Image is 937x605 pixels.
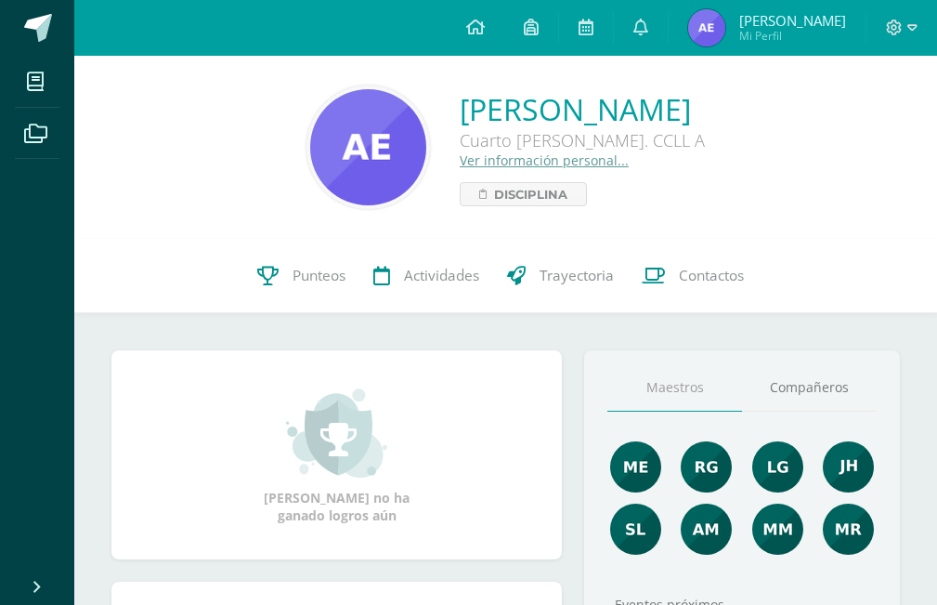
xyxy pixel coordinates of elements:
[742,364,877,412] a: Compañeros
[739,28,846,44] span: Mi Perfil
[460,89,705,129] a: [PERSON_NAME]
[823,504,874,555] img: de7dd2f323d4d3ceecd6bfa9930379e0.png
[610,504,661,555] img: acf2b8b774183001b4bff44f4f5a7150.png
[243,239,359,313] a: Punteos
[460,129,705,151] div: Cuarto [PERSON_NAME]. CCLL A
[610,441,661,493] img: 65453557fab290cae8854fbf14c7a1d7.png
[359,239,493,313] a: Actividades
[293,266,345,285] span: Punteos
[244,387,430,524] div: [PERSON_NAME] no ha ganado logros aún
[310,89,426,205] img: 0ba23ebd264e9003ef919b76e9f4d2fc.png
[628,239,758,313] a: Contactos
[607,364,742,412] a: Maestros
[494,183,567,205] span: Disciplina
[679,266,744,285] span: Contactos
[540,266,614,285] span: Trayectoria
[460,151,629,169] a: Ver información personal...
[752,504,803,555] img: 4ff157c9e8f87df51e82e65f75f8e3c8.png
[460,182,587,206] a: Disciplina
[823,441,874,493] img: 3dbe72ed89aa2680497b9915784f2ba9.png
[681,504,732,555] img: b7c5ef9c2366ee6e8e33a2b1ce8f818e.png
[681,441,732,493] img: c8ce501b50aba4663d5e9c1ec6345694.png
[688,9,725,46] img: 4167c3d97997a8d3dfa036bebf4838c4.png
[493,239,628,313] a: Trayectoria
[286,387,387,480] img: achievement_small.png
[752,441,803,493] img: cd05dac24716e1ad0a13f18e66b2a6d1.png
[404,266,479,285] span: Actividades
[739,11,846,30] span: [PERSON_NAME]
